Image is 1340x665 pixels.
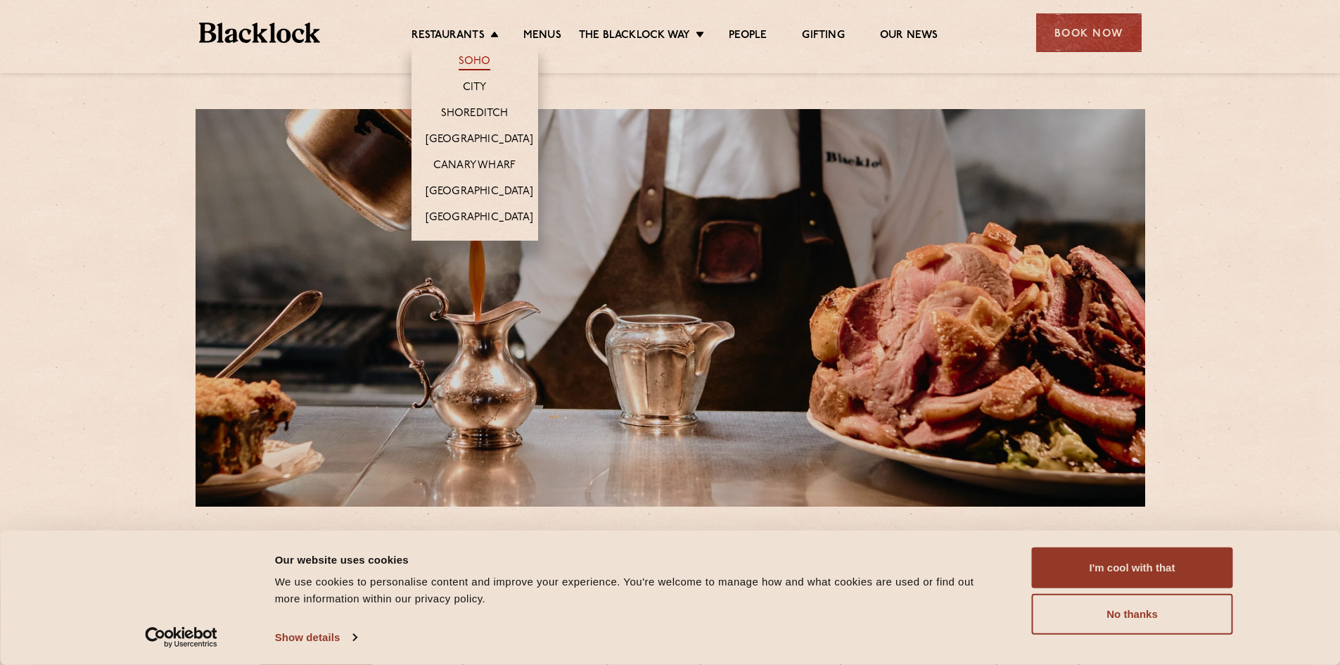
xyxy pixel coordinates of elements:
a: City [463,81,487,96]
a: [GEOGRAPHIC_DATA] [426,185,533,201]
a: [GEOGRAPHIC_DATA] [426,211,533,227]
a: Gifting [802,29,844,44]
a: Canary Wharf [433,159,516,175]
div: Book Now [1036,13,1142,52]
button: I'm cool with that [1032,547,1233,588]
a: Our News [880,29,938,44]
div: We use cookies to personalise content and improve your experience. You're welcome to manage how a... [275,574,1000,607]
div: Our website uses cookies [275,551,1000,568]
a: Restaurants [411,29,485,44]
a: People [729,29,767,44]
a: Usercentrics Cookiebot - opens in a new window [120,627,243,648]
a: Menus [523,29,561,44]
a: Soho [459,55,491,70]
a: Shoreditch [441,107,509,122]
button: No thanks [1032,594,1233,635]
a: The Blacklock Way [579,29,690,44]
img: BL_Textured_Logo-footer-cropped.svg [199,23,321,43]
a: Show details [275,627,357,648]
a: [GEOGRAPHIC_DATA] [426,133,533,148]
